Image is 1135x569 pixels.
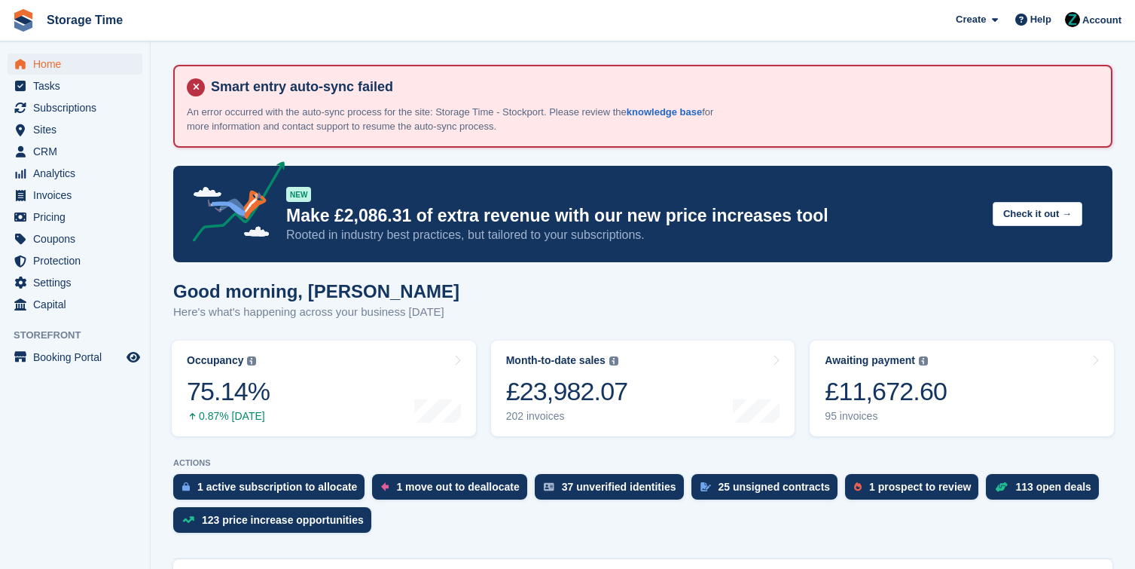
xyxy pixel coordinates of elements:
h4: Smart entry auto-sync failed [205,78,1099,96]
div: Occupancy [187,354,243,367]
span: Analytics [33,163,124,184]
span: Pricing [33,206,124,228]
a: 123 price increase opportunities [173,507,379,540]
a: Month-to-date sales £23,982.07 202 invoices [491,341,795,436]
div: 95 invoices [825,410,947,423]
a: 1 active subscription to allocate [173,474,372,507]
div: Awaiting payment [825,354,915,367]
h1: Good morning, [PERSON_NAME] [173,281,459,301]
div: 75.14% [187,376,270,407]
div: 123 price increase opportunities [202,514,364,526]
div: NEW [286,187,311,202]
span: Storefront [14,328,150,343]
a: menu [8,75,142,96]
a: Occupancy 75.14% 0.87% [DATE] [172,341,476,436]
div: 37 unverified identities [562,481,676,493]
span: Sites [33,119,124,140]
a: 25 unsigned contracts [691,474,846,507]
img: price-adjustments-announcement-icon-8257ccfd72463d97f412b2fc003d46551f7dbcb40ab6d574587a9cd5c0d94... [180,161,285,247]
a: Awaiting payment £11,672.60 95 invoices [810,341,1114,436]
img: icon-info-grey-7440780725fd019a000dd9b08b2336e03edf1995a4989e88bcd33f0948082b44.svg [919,356,928,366]
span: Settings [33,272,124,293]
span: Tasks [33,75,124,96]
a: menu [8,141,142,162]
p: Make £2,086.31 of extra revenue with our new price increases tool [286,205,981,227]
a: menu [8,206,142,228]
p: An error occurred with the auto-sync process for the site: Storage Time - Stockport. Please revie... [187,105,714,134]
div: 0.87% [DATE] [187,410,270,423]
a: menu [8,163,142,184]
a: Storage Time [41,8,129,32]
span: Home [33,54,124,75]
img: deal-1b604bf984904fb50ccaf53a9ad4b4a5d6e5aea283cecdc64d6e3604feb123c2.svg [995,482,1008,492]
div: £23,982.07 [506,376,628,407]
a: 1 move out to deallocate [372,474,534,507]
span: Capital [33,294,124,315]
img: prospect-51fa495bee0391a8d652442698ab0144808aea92771e9ea1ae160a38d050c398.svg [854,482,862,491]
span: Booking Portal [33,347,124,368]
img: move_outs_to_deallocate_icon-f764333ba52eb49d3ac5e1228854f67142a1ed5810a6f6cc68b1a99e826820c5.svg [381,482,389,491]
a: menu [8,347,142,368]
a: 113 open deals [986,474,1106,507]
a: menu [8,97,142,118]
img: stora-icon-8386f47178a22dfd0bd8f6a31ec36ba5ce8667c1dd55bd0f319d3a0aa187defe.svg [12,9,35,32]
span: Help [1030,12,1051,27]
div: 25 unsigned contracts [719,481,831,493]
a: menu [8,250,142,271]
span: Create [956,12,986,27]
span: Protection [33,250,124,271]
span: Subscriptions [33,97,124,118]
a: menu [8,294,142,315]
div: 1 prospect to review [869,481,971,493]
a: Preview store [124,348,142,366]
img: contract_signature_icon-13c848040528278c33f63329250d36e43548de30e8caae1d1a13099fd9432cc5.svg [700,482,711,491]
a: menu [8,119,142,140]
a: menu [8,272,142,293]
span: Invoices [33,185,124,206]
div: 1 active subscription to allocate [197,481,357,493]
span: Coupons [33,228,124,249]
img: verify_identity-adf6edd0f0f0b5bbfe63781bf79b02c33cf7c696d77639b501bdc392416b5a36.svg [544,482,554,491]
img: icon-info-grey-7440780725fd019a000dd9b08b2336e03edf1995a4989e88bcd33f0948082b44.svg [609,356,618,366]
img: Zain Sarwar [1065,12,1080,27]
a: menu [8,54,142,75]
p: Rooted in industry best practices, but tailored to your subscriptions. [286,227,981,243]
div: 113 open deals [1015,481,1091,493]
div: 1 move out to deallocate [396,481,519,493]
div: £11,672.60 [825,376,947,407]
div: 202 invoices [506,410,628,423]
img: active_subscription_to_allocate_icon-d502201f5373d7db506a760aba3b589e785aa758c864c3986d89f69b8ff3... [182,482,190,491]
button: Check it out → [993,202,1082,227]
a: knowledge base [627,106,702,118]
span: CRM [33,141,124,162]
p: ACTIONS [173,458,1112,468]
a: menu [8,228,142,249]
a: 1 prospect to review [845,474,986,507]
a: menu [8,185,142,206]
a: 37 unverified identities [535,474,691,507]
span: Account [1082,13,1121,28]
img: icon-info-grey-7440780725fd019a000dd9b08b2336e03edf1995a4989e88bcd33f0948082b44.svg [247,356,256,366]
img: price_increase_opportunities-93ffe204e8149a01c8c9dc8f82e8f89637d9d84a8eef4429ea346261dce0b2c0.svg [182,516,194,523]
div: Month-to-date sales [506,354,606,367]
p: Here's what's happening across your business [DATE] [173,304,459,321]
